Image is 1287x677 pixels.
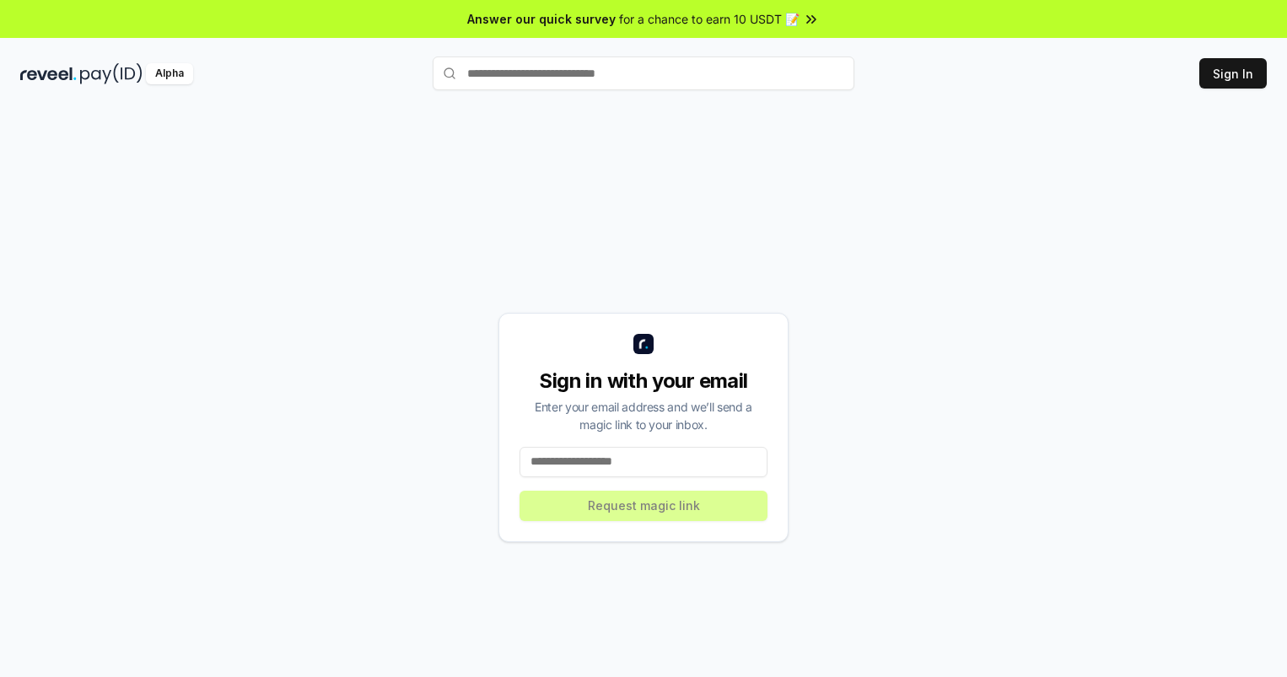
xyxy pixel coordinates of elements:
div: Sign in with your email [520,368,767,395]
button: Sign In [1199,58,1267,89]
img: pay_id [80,63,143,84]
span: Answer our quick survey [467,10,616,28]
img: reveel_dark [20,63,77,84]
img: logo_small [633,334,654,354]
span: for a chance to earn 10 USDT 📝 [619,10,800,28]
div: Enter your email address and we’ll send a magic link to your inbox. [520,398,767,433]
div: Alpha [146,63,193,84]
